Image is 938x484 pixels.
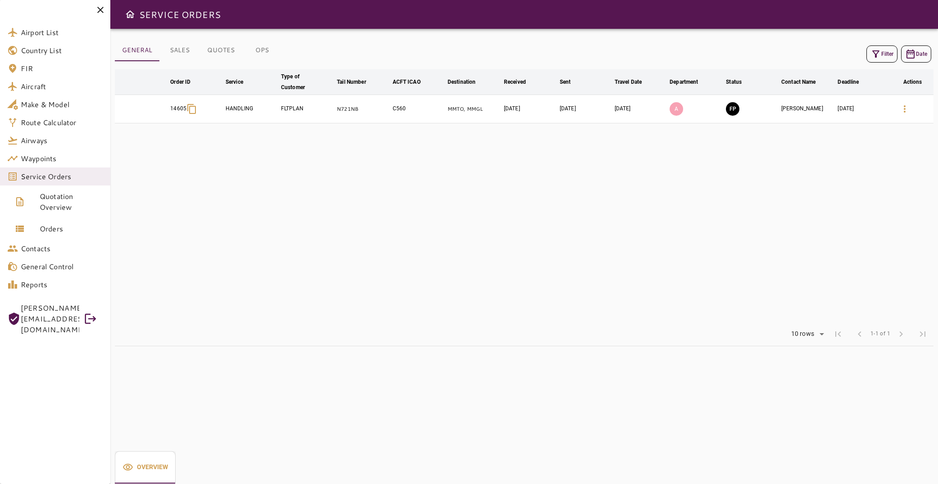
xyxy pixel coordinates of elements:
[912,323,933,345] span: Last Page
[170,105,186,113] p: 14605
[670,77,698,87] div: Department
[827,323,849,345] span: First Page
[115,451,176,484] button: Overview
[242,40,282,61] button: OPS
[613,95,668,123] td: [DATE]
[21,171,103,182] span: Service Orders
[279,95,335,123] td: FLTPLAN
[21,279,103,290] span: Reports
[21,261,103,272] span: General Control
[789,330,816,338] div: 10 rows
[726,102,739,116] button: FINAL PREPARATION
[159,40,200,61] button: SALES
[226,77,255,87] span: Service
[779,95,836,123] td: [PERSON_NAME]
[448,77,487,87] span: Destination
[391,95,446,123] td: C560
[870,330,890,339] span: 1-1 of 1
[281,71,333,93] span: Type of Customer
[615,77,642,87] div: Travel Date
[115,451,176,484] div: basic tabs example
[393,77,421,87] div: ACFT ICAO
[836,95,892,123] td: [DATE]
[560,77,583,87] span: Sent
[785,327,827,341] div: 10 rows
[337,77,366,87] div: Tail Number
[393,77,432,87] span: ACFT ICAO
[670,102,683,116] p: A
[170,77,190,87] div: Order ID
[21,135,103,146] span: Airways
[781,77,828,87] span: Contact Name
[21,117,103,128] span: Route Calculator
[121,5,139,23] button: Open drawer
[726,77,742,87] div: Status
[448,77,476,87] div: Destination
[115,40,159,61] button: GENERAL
[337,77,377,87] span: Tail Number
[670,77,710,87] span: Department
[40,191,103,213] span: Quotation Overview
[139,7,221,22] h6: SERVICE ORDERS
[894,98,915,120] button: Details
[558,95,613,123] td: [DATE]
[890,323,912,345] span: Next Page
[866,45,897,63] button: Filter
[21,81,103,92] span: Aircraft
[781,77,816,87] div: Contact Name
[115,40,282,61] div: basic tabs example
[200,40,242,61] button: QUOTES
[21,63,103,74] span: FIR
[21,45,103,56] span: Country List
[281,71,322,93] div: Type of Customer
[726,77,753,87] span: Status
[21,27,103,38] span: Airport List
[504,77,526,87] div: Received
[504,77,538,87] span: Received
[21,99,103,110] span: Make & Model
[838,77,870,87] span: Deadline
[40,223,103,234] span: Orders
[337,105,389,113] p: N721NB
[170,77,202,87] span: Order ID
[21,243,103,254] span: Contacts
[21,303,79,335] span: [PERSON_NAME][EMAIL_ADDRESS][DOMAIN_NAME]
[224,95,279,123] td: HANDLING
[21,153,103,164] span: Waypoints
[226,77,243,87] div: Service
[901,45,931,63] button: Date
[849,323,870,345] span: Previous Page
[615,77,653,87] span: Travel Date
[560,77,571,87] div: Sent
[838,77,859,87] div: Deadline
[448,105,500,113] p: MMTO, MMGL
[502,95,558,123] td: [DATE]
